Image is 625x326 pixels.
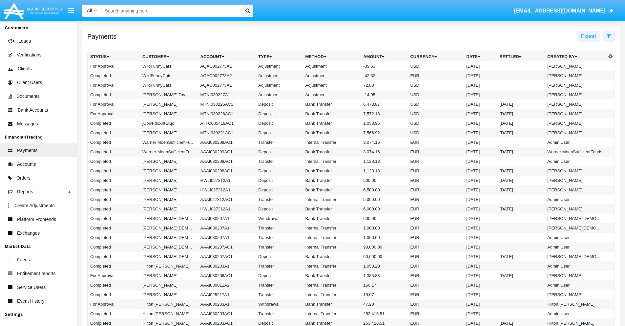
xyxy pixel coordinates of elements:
td: MTNI030227A1 [198,90,256,99]
td: Hilton [PERSON_NAME] [140,309,198,318]
td: Deposit [256,176,302,185]
td: Internal Transfer [303,195,361,204]
td: Hilton [PERSON_NAME] [140,299,198,309]
img: Logo image [3,1,63,20]
span: Documents [16,93,40,100]
td: [PERSON_NAME][DEMOGRAPHIC_DATA] [140,214,198,223]
td: [DATE] [497,109,545,119]
td: 253,416.51 [361,309,407,318]
td: 7,566.92 [361,128,407,138]
td: EUR [407,185,464,195]
td: -39.63 [361,61,407,71]
td: AAAI030207A1 [198,223,256,233]
td: Transfer [256,280,302,290]
td: Hilton [PERSON_NAME] [140,261,198,271]
td: [DATE] [497,99,545,109]
td: EUR [407,290,464,299]
td: Internal Transfer [303,242,361,252]
td: 7,572.13 [361,109,407,119]
td: USD [407,61,464,71]
td: [DATE] [497,119,545,128]
td: 6,500.00 [361,185,407,195]
h5: Payments [87,34,116,39]
td: EUR [407,261,464,271]
td: 19.07 [361,290,407,299]
td: [PERSON_NAME] [140,271,198,280]
td: Bank Transfer [303,176,361,185]
td: Internal Transfer [303,280,361,290]
td: HWLI027312A1 [198,176,256,185]
td: Admin User [545,157,606,166]
td: 90,000.00 [361,252,407,261]
td: Internal Transfer [303,157,361,166]
td: Completed [88,242,140,252]
td: MTNI030226AC1 [198,99,256,109]
span: Entitlement reports [17,270,56,277]
td: Admin User [545,242,606,252]
td: [PERSON_NAME] [545,166,606,176]
td: [PERSON_NAME] [545,109,606,119]
td: Admin User [545,195,606,204]
td: Internal Transfer [303,138,361,147]
td: Adjustment [303,90,361,99]
td: Bank Transfer [303,119,361,128]
td: EUR [407,176,464,185]
td: [DATE] [464,309,497,318]
td: Bank Transfer [303,271,361,280]
td: For Approval [88,80,140,90]
td: Warner MoenSufficientFunds [140,138,198,147]
td: Hilton [PERSON_NAME] [545,299,606,309]
td: [DATE] [497,176,545,185]
td: USD [407,90,464,99]
td: Transfer [256,290,302,299]
td: Completed [88,90,140,99]
td: USD [407,80,464,90]
td: 150.17 [361,280,407,290]
td: Completed [88,223,140,233]
td: Warner MoenSufficientFunds [545,147,606,157]
td: USD [407,109,464,119]
td: Admin User [545,138,606,147]
td: Deposit [256,204,302,214]
td: [PERSON_NAME] [545,61,606,71]
td: 6,478.87 [361,99,407,109]
td: 500.00 [361,176,407,185]
span: Accounts [17,161,36,168]
td: Completed [88,138,140,147]
td: For Approval [88,299,140,309]
td: Completed [88,309,140,318]
span: Bank Accounts [18,107,48,114]
td: Completed [88,261,140,271]
td: [DATE] [464,223,497,233]
td: 1,385.83 [361,271,407,280]
td: 1,000.00 [361,233,407,242]
span: [EMAIL_ADDRESS][DOMAIN_NAME] [514,8,605,13]
td: 1,000.00 [361,223,407,233]
td: Deposit [256,99,302,109]
td: WildFunnyCats [140,80,198,90]
td: Deposit [256,147,302,157]
td: Deposit [256,252,302,261]
td: AQAC002773A1 [198,80,256,90]
td: Adjustment [303,61,361,71]
td: For Approval [88,109,140,119]
td: Bank Transfer [303,99,361,109]
td: Completed [88,195,140,204]
a: All [82,7,102,14]
td: [PERSON_NAME] [545,90,606,99]
td: Completed [88,119,140,128]
td: [PERSON_NAME] [140,109,198,119]
td: [PERSON_NAME] [545,204,606,214]
th: Created By [545,52,606,62]
span: Platform Frontends [17,216,56,223]
td: EUR [407,233,464,242]
td: AQAC002773A2 [198,71,256,80]
td: Adjustment [256,80,302,90]
td: [PERSON_NAME][DEMOGRAPHIC_DATA] [140,223,198,233]
td: [DATE] [464,299,497,309]
td: WildFunnyCats [140,61,198,71]
td: Completed [88,71,140,80]
td: [DATE] [464,138,497,147]
td: Deposit [256,119,302,128]
td: [DATE] [464,157,497,166]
